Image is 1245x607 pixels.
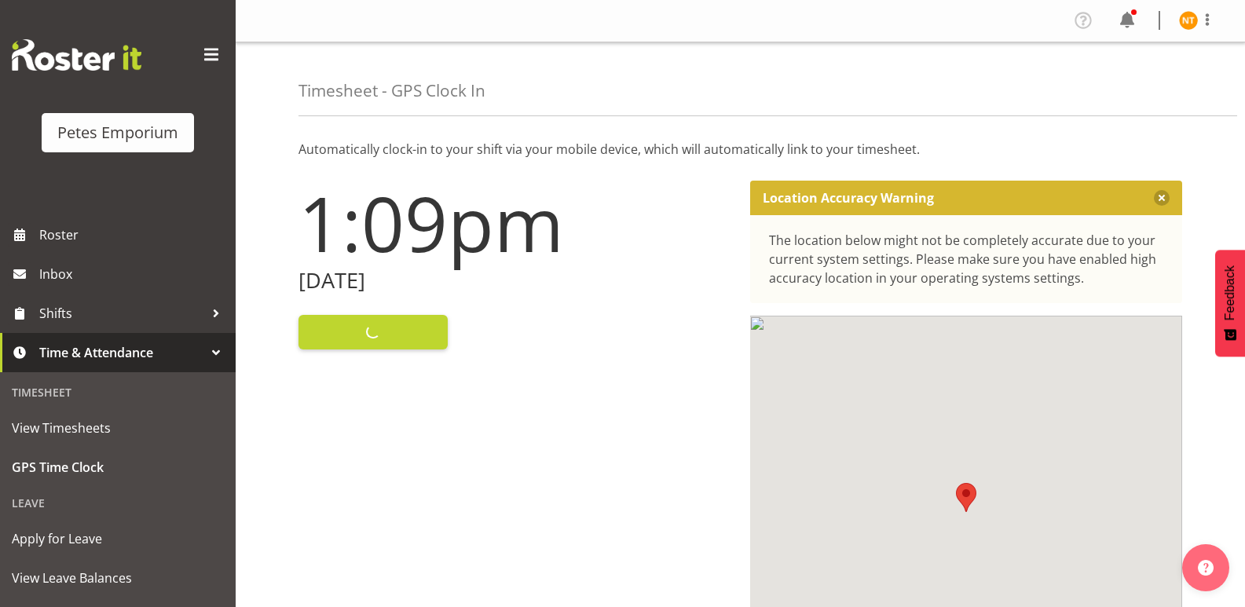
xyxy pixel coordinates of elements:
span: Roster [39,223,228,247]
a: View Leave Balances [4,558,232,598]
h2: [DATE] [298,269,731,293]
img: help-xxl-2.png [1198,560,1214,576]
p: Automatically clock-in to your shift via your mobile device, which will automatically link to you... [298,140,1182,159]
span: Shifts [39,302,204,325]
span: Apply for Leave [12,527,224,550]
h1: 1:09pm [298,181,731,265]
div: Petes Emporium [57,121,178,144]
span: View Timesheets [12,416,224,440]
a: View Timesheets [4,408,232,448]
div: Timesheet [4,376,232,408]
span: Time & Attendance [39,341,204,364]
a: GPS Time Clock [4,448,232,487]
span: Feedback [1223,265,1237,320]
button: Close message [1154,190,1170,206]
h4: Timesheet - GPS Clock In [298,82,485,100]
div: The location below might not be completely accurate due to your current system settings. Please m... [769,231,1164,287]
img: nicole-thomson8388.jpg [1179,11,1198,30]
span: View Leave Balances [12,566,224,590]
img: Rosterit website logo [12,39,141,71]
div: Leave [4,487,232,519]
p: Location Accuracy Warning [763,190,934,206]
a: Apply for Leave [4,519,232,558]
span: Inbox [39,262,228,286]
button: Feedback - Show survey [1215,250,1245,357]
span: GPS Time Clock [12,455,224,479]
